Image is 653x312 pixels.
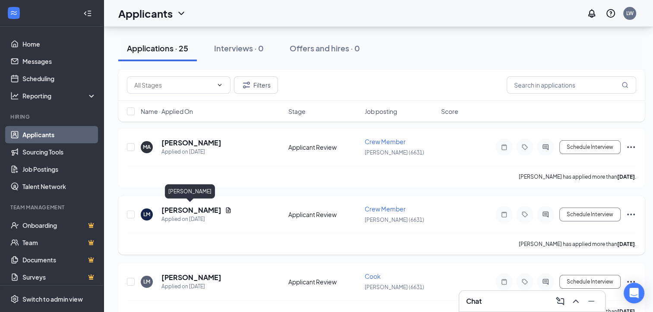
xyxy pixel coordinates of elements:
[22,251,96,268] a: DocumentsCrown
[134,80,213,90] input: All Stages
[499,144,509,151] svg: Note
[161,215,232,224] div: Applied on [DATE]
[365,205,406,213] span: Crew Member
[365,217,424,223] span: [PERSON_NAME] (6631)
[365,138,406,145] span: Crew Member
[141,107,193,116] span: Name · Applied On
[216,82,223,88] svg: ChevronDown
[225,207,232,214] svg: Document
[365,272,381,280] span: Cook
[555,296,565,306] svg: ComposeMessage
[22,217,96,234] a: OnboardingCrown
[365,149,424,156] span: [PERSON_NAME] (6631)
[161,282,221,291] div: Applied on [DATE]
[22,143,96,161] a: Sourcing Tools
[9,9,18,17] svg: WorkstreamLogo
[143,211,150,218] div: LM
[540,144,551,151] svg: ActiveChat
[626,142,636,152] svg: Ellipses
[540,278,551,285] svg: ActiveChat
[519,173,636,180] p: [PERSON_NAME] has applied more than .
[165,184,215,199] div: [PERSON_NAME]
[214,43,264,54] div: Interviews · 0
[571,296,581,306] svg: ChevronUp
[587,8,597,19] svg: Notifications
[624,283,644,303] div: Open Intercom Messenger
[288,107,306,116] span: Stage
[499,211,509,218] svg: Note
[626,209,636,220] svg: Ellipses
[161,273,221,282] h5: [PERSON_NAME]
[22,126,96,143] a: Applicants
[606,8,616,19] svg: QuestionInfo
[586,296,596,306] svg: Minimize
[520,278,530,285] svg: Tag
[143,278,150,285] div: LM
[559,275,621,289] button: Schedule Interview
[520,144,530,151] svg: Tag
[161,138,221,148] h5: [PERSON_NAME]
[161,205,221,215] h5: [PERSON_NAME]
[22,53,96,70] a: Messages
[143,143,151,151] div: MA
[22,268,96,286] a: SurveysCrown
[584,294,598,308] button: Minimize
[241,80,252,90] svg: Filter
[22,161,96,178] a: Job Postings
[626,277,636,287] svg: Ellipses
[288,277,360,286] div: Applicant Review
[22,35,96,53] a: Home
[290,43,360,54] div: Offers and hires · 0
[617,241,635,247] b: [DATE]
[519,240,636,248] p: [PERSON_NAME] has applied more than .
[10,204,95,211] div: Team Management
[22,234,96,251] a: TeamCrown
[10,295,19,303] svg: Settings
[365,284,424,290] span: [PERSON_NAME] (6631)
[118,6,173,21] h1: Applicants
[83,9,92,18] svg: Collapse
[441,107,458,116] span: Score
[22,178,96,195] a: Talent Network
[553,294,567,308] button: ComposeMessage
[621,82,628,88] svg: MagnifyingGlass
[520,211,530,218] svg: Tag
[234,76,278,94] button: Filter Filters
[540,211,551,218] svg: ActiveChat
[10,91,19,100] svg: Analysis
[569,294,583,308] button: ChevronUp
[617,173,635,180] b: [DATE]
[499,278,509,285] svg: Note
[22,91,97,100] div: Reporting
[559,140,621,154] button: Schedule Interview
[161,148,221,156] div: Applied on [DATE]
[288,143,360,151] div: Applicant Review
[22,295,83,303] div: Switch to admin view
[176,8,186,19] svg: ChevronDown
[559,208,621,221] button: Schedule Interview
[10,113,95,120] div: Hiring
[22,70,96,87] a: Scheduling
[626,9,634,17] div: LW
[466,296,482,306] h3: Chat
[507,76,636,94] input: Search in applications
[288,210,360,219] div: Applicant Review
[127,43,188,54] div: Applications · 25
[365,107,397,116] span: Job posting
